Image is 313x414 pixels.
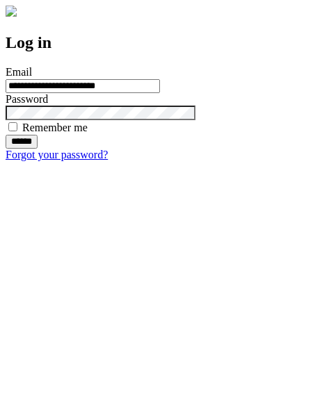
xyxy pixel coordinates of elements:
[6,149,108,160] a: Forgot your password?
[6,66,32,78] label: Email
[6,33,307,52] h2: Log in
[6,6,17,17] img: logo-4e3dc11c47720685a147b03b5a06dd966a58ff35d612b21f08c02c0306f2b779.png
[22,122,88,133] label: Remember me
[6,93,48,105] label: Password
